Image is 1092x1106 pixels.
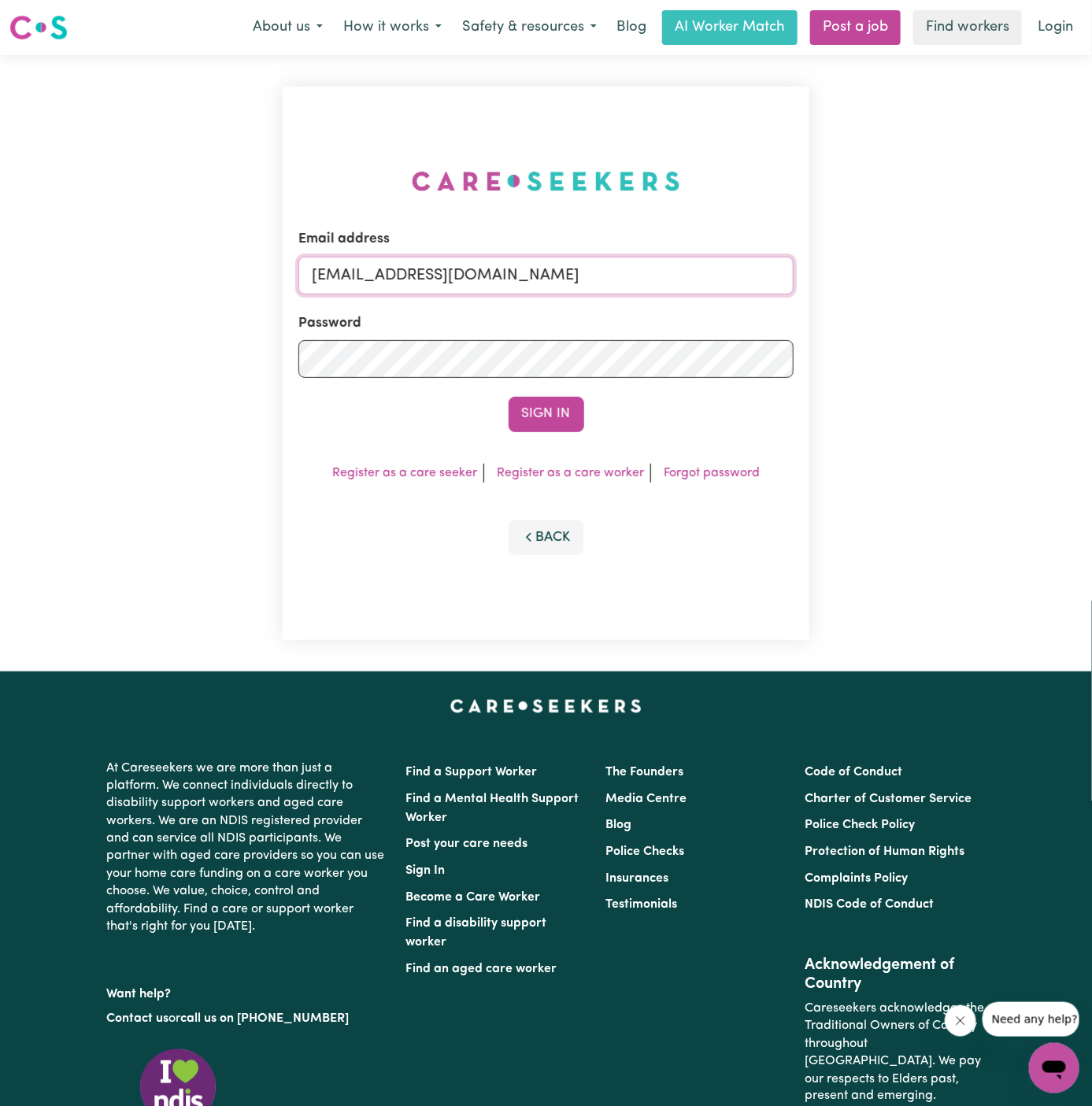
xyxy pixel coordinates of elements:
a: Login [1028,10,1083,45]
a: Testimonials [605,898,677,911]
a: Careseekers logo [9,9,68,46]
p: or [107,1004,387,1034]
a: Complaints Policy [805,872,908,885]
a: Forgot password [664,467,760,479]
a: Insurances [605,872,668,885]
p: At Careseekers we are more than just a platform. We connect individuals directly to disability su... [107,753,387,942]
a: Find workers [913,10,1022,45]
a: Find a Support Worker [406,766,538,779]
button: About us [242,11,333,44]
button: Sign In [509,397,584,431]
a: Police Check Policy [805,819,915,831]
a: Register as a care worker [497,467,644,479]
iframe: Message from company [983,1002,1079,1037]
button: Safety & resources [452,11,607,44]
a: Media Centre [605,793,687,805]
a: Find a disability support worker [406,917,547,949]
iframe: Close message [945,1005,976,1037]
a: Find a Mental Health Support Worker [406,793,579,824]
input: Email address [298,257,794,294]
button: Back [509,520,584,555]
a: Careseekers home page [450,700,642,712]
a: The Founders [605,766,683,779]
iframe: Button to launch messaging window [1029,1043,1079,1093]
a: Sign In [406,864,446,877]
a: Charter of Customer Service [805,793,972,805]
label: Email address [298,229,390,250]
img: Careseekers logo [9,13,68,42]
button: How it works [333,11,452,44]
a: NDIS Code of Conduct [805,898,934,911]
a: Protection of Human Rights [805,845,964,858]
a: AI Worker Match [662,10,798,45]
a: Register as a care seeker [332,467,477,479]
a: Code of Conduct [805,766,902,779]
a: Post your care needs [406,838,528,850]
a: Contact us [107,1012,169,1025]
p: Want help? [107,979,387,1003]
a: Blog [605,819,631,831]
a: Blog [607,10,656,45]
label: Password [298,313,361,334]
h2: Acknowledgement of Country [805,956,985,993]
a: call us on [PHONE_NUMBER] [181,1012,350,1025]
a: Post a job [810,10,901,45]
a: Become a Care Worker [406,891,541,904]
a: Police Checks [605,845,684,858]
a: Find an aged care worker [406,963,557,975]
